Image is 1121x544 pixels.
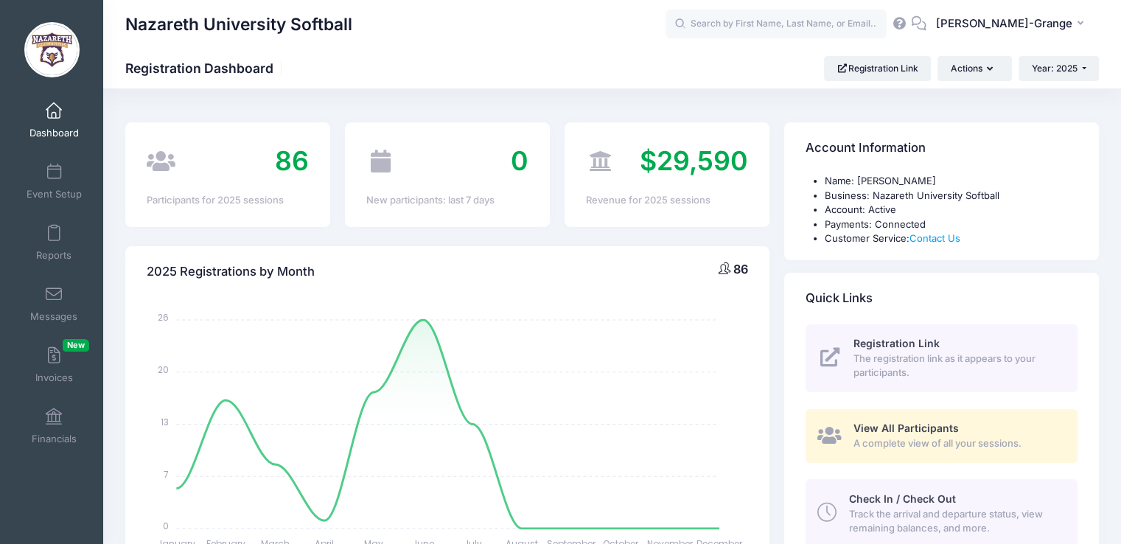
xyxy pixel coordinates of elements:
a: Event Setup [19,156,89,207]
div: Participants for 2025 sessions [147,193,309,208]
span: 86 [733,262,748,276]
span: $29,590 [640,144,748,177]
span: Dashboard [29,127,79,139]
span: Event Setup [27,188,82,200]
li: Business: Nazareth University Softball [825,189,1078,203]
li: Name: [PERSON_NAME] [825,174,1078,189]
input: Search by First Name, Last Name, or Email... [666,10,887,39]
span: Year: 2025 [1032,63,1078,74]
a: Registration Link [824,56,931,81]
a: Dashboard [19,94,89,146]
span: Messages [30,310,77,323]
a: InvoicesNew [19,339,89,391]
a: Messages [19,278,89,329]
a: View All Participants A complete view of all your sessions. [806,409,1078,463]
span: Invoices [35,372,73,384]
button: Year: 2025 [1019,56,1099,81]
a: Registration Link The registration link as it appears to your participants. [806,324,1078,392]
h4: Quick Links [806,277,873,319]
div: New participants: last 7 days [366,193,528,208]
a: Reports [19,217,89,268]
button: Actions [937,56,1011,81]
span: Registration Link [853,337,940,349]
span: New [63,339,89,352]
tspan: 26 [158,311,170,324]
h1: Registration Dashboard [125,60,286,76]
h4: 2025 Registrations by Month [147,251,315,293]
button: [PERSON_NAME]-Grange [926,7,1099,41]
a: Contact Us [909,232,960,244]
span: 0 [511,144,528,177]
span: Track the arrival and departure status, view remaining balances, and more. [848,507,1061,536]
span: The registration link as it appears to your participants. [853,352,1061,380]
tspan: 7 [164,467,170,480]
tspan: 13 [161,416,170,428]
li: Customer Service: [825,231,1078,246]
li: Payments: Connected [825,217,1078,232]
span: [PERSON_NAME]-Grange [936,15,1072,32]
span: Reports [36,249,71,262]
span: A complete view of all your sessions. [853,436,1061,451]
img: Nazareth University Softball [24,22,80,77]
h1: Nazareth University Softball [125,7,352,41]
span: Financials [32,433,77,445]
tspan: 20 [158,363,170,376]
h4: Account Information [806,128,926,170]
a: Financials [19,400,89,452]
div: Revenue for 2025 sessions [586,193,748,208]
tspan: 0 [164,520,170,532]
span: View All Participants [853,422,959,434]
li: Account: Active [825,203,1078,217]
span: Check In / Check Out [848,492,955,505]
span: 86 [275,144,309,177]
